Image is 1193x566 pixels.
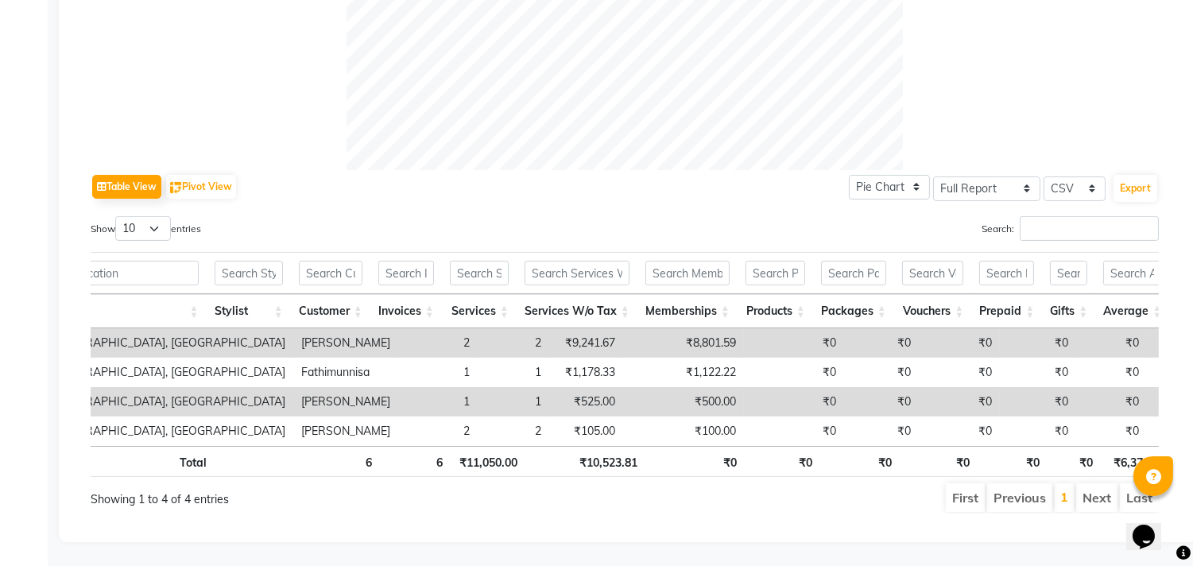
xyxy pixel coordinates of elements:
input: Search Stylist [215,261,283,285]
div: Showing 1 to 4 of 4 entries [91,482,522,508]
th: ₹0 [820,446,900,477]
th: Products: activate to sort column ascending [738,294,813,328]
td: [PERSON_NAME] [293,328,398,358]
td: ₹525.00 [549,387,623,417]
input: Search Services [450,261,509,285]
td: ₹0 [1000,417,1076,446]
td: ₹0 [744,387,844,417]
input: Search Location [29,261,199,285]
td: The [GEOGRAPHIC_DATA], [GEOGRAPHIC_DATA] [21,358,293,387]
input: Search Packages [821,261,886,285]
select: Showentries [115,216,171,241]
td: ₹0 [919,328,1000,358]
td: ₹1,122.22 [623,358,744,387]
th: ₹0 [645,446,745,477]
th: ₹6,376.67 [1101,446,1174,477]
td: ₹0 [744,358,844,387]
th: Vouchers: activate to sort column ascending [894,294,971,328]
th: ₹0 [900,446,977,477]
td: ₹8,801.59 [623,328,744,358]
th: ₹10,523.81 [526,446,645,477]
th: Services: activate to sort column ascending [442,294,517,328]
input: Search Services W/o Tax [525,261,629,285]
th: Gifts: activate to sort column ascending [1042,294,1095,328]
td: ₹0 [1000,328,1076,358]
td: Fathimunnisa [293,358,398,387]
label: Show entries [91,216,201,241]
td: ₹0 [1076,358,1147,387]
th: Customer: activate to sort column ascending [291,294,370,328]
td: ₹0 [844,328,919,358]
input: Search Products [746,261,805,285]
td: [PERSON_NAME] [293,417,398,446]
td: The [GEOGRAPHIC_DATA], [GEOGRAPHIC_DATA] [21,328,293,358]
td: 2 [398,328,478,358]
th: ₹11,050.00 [451,446,525,477]
td: ₹1,178.33 [549,358,623,387]
th: Location: activate to sort column ascending [21,294,207,328]
td: 2 [398,417,478,446]
td: ₹100.00 [623,417,744,446]
th: ₹0 [745,446,820,477]
input: Search Vouchers [902,261,963,285]
td: 1 [398,358,478,387]
td: ₹0 [1076,387,1147,417]
td: The [GEOGRAPHIC_DATA], [GEOGRAPHIC_DATA] [21,387,293,417]
td: ₹0 [744,417,844,446]
a: 1 [1060,489,1068,505]
td: ₹0 [844,358,919,387]
th: 6 [380,446,451,477]
td: ₹0 [1000,358,1076,387]
th: ₹0 [978,446,1048,477]
td: 1 [478,387,549,417]
td: ₹0 [844,417,919,446]
input: Search Customer [299,261,362,285]
td: 2 [478,417,549,446]
img: pivot.png [170,182,182,194]
button: Table View [92,175,161,199]
input: Search Invoices [378,261,434,285]
th: Invoices: activate to sort column ascending [370,294,442,328]
label: Search: [982,216,1159,241]
input: Search Prepaid [979,261,1034,285]
button: Pivot View [166,175,236,199]
th: Services W/o Tax: activate to sort column ascending [517,294,637,328]
td: ₹0 [1000,387,1076,417]
td: ₹0 [844,387,919,417]
th: Memberships: activate to sort column ascending [637,294,738,328]
th: Total [21,446,215,477]
th: 6 [300,446,380,477]
td: ₹0 [919,358,1000,387]
td: ₹105.00 [549,417,623,446]
td: ₹0 [1076,417,1147,446]
td: 1 [398,387,478,417]
td: ₹9,241.67 [549,328,623,358]
td: ₹0 [919,387,1000,417]
td: ₹0 [1076,328,1147,358]
th: Stylist: activate to sort column ascending [207,294,291,328]
td: The [GEOGRAPHIC_DATA], [GEOGRAPHIC_DATA] [21,417,293,446]
iframe: chat widget [1126,502,1177,550]
input: Search Average [1103,261,1161,285]
th: Packages: activate to sort column ascending [813,294,894,328]
input: Search Memberships [645,261,730,285]
td: [PERSON_NAME] [293,387,398,417]
th: ₹0 [1048,446,1101,477]
input: Search Gifts [1050,261,1087,285]
td: ₹0 [919,417,1000,446]
td: 1 [478,358,549,387]
th: Prepaid: activate to sort column ascending [971,294,1042,328]
th: Average: activate to sort column ascending [1095,294,1169,328]
td: ₹0 [744,328,844,358]
td: 2 [478,328,549,358]
input: Search: [1020,216,1159,241]
td: ₹500.00 [623,387,744,417]
button: Export [1114,175,1157,202]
